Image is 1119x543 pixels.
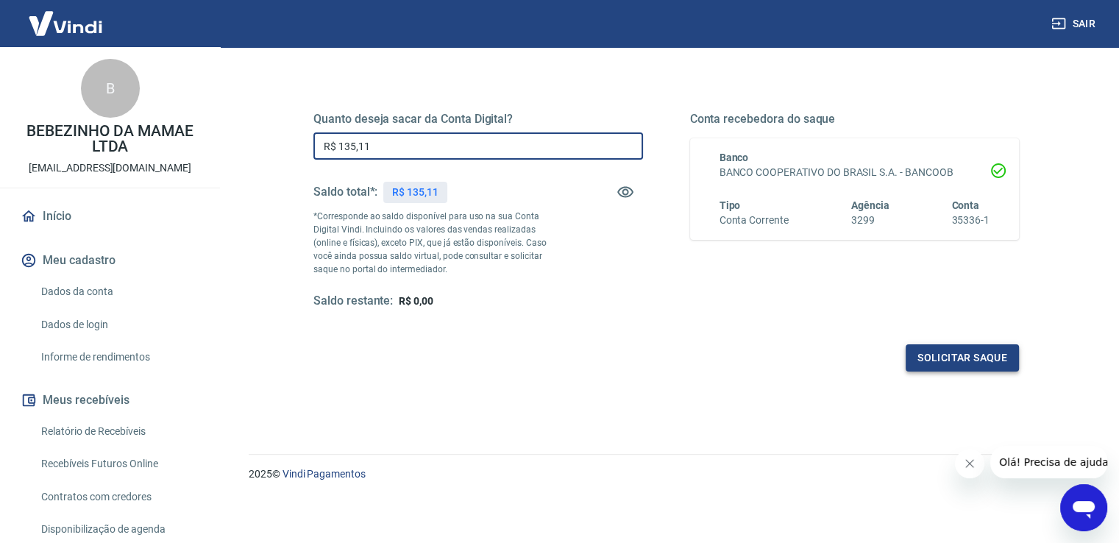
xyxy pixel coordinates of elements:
[18,200,202,233] a: Início
[35,310,202,340] a: Dados de login
[720,199,741,211] span: Tipo
[399,295,433,307] span: R$ 0,00
[951,199,979,211] span: Conta
[951,213,990,228] h6: 35336-1
[990,446,1107,478] iframe: Mensagem da empresa
[313,185,377,199] h5: Saldo total*:
[35,342,202,372] a: Informe de rendimentos
[851,199,889,211] span: Agência
[29,160,191,176] p: [EMAIL_ADDRESS][DOMAIN_NAME]
[35,416,202,447] a: Relatório de Recebíveis
[720,165,990,180] h6: BANCO COOPERATIVO DO BRASIL S.A. - BANCOOB
[18,384,202,416] button: Meus recebíveis
[35,482,202,512] a: Contratos com credores
[35,449,202,479] a: Recebíveis Futuros Online
[955,449,984,478] iframe: Fechar mensagem
[249,466,1084,482] p: 2025 ©
[1060,484,1107,531] iframe: Botão para abrir a janela de mensagens
[81,59,140,118] div: B
[392,185,438,200] p: R$ 135,11
[720,213,789,228] h6: Conta Corrente
[313,294,393,309] h5: Saldo restante:
[313,210,561,276] p: *Corresponde ao saldo disponível para uso na sua Conta Digital Vindi. Incluindo os valores das ve...
[18,244,202,277] button: Meu cadastro
[35,277,202,307] a: Dados da conta
[906,344,1019,372] button: Solicitar saque
[851,213,889,228] h6: 3299
[9,10,124,22] span: Olá! Precisa de ajuda?
[12,124,208,155] p: BEBEZINHO DA MAMAE LTDA
[313,112,643,127] h5: Quanto deseja sacar da Conta Digital?
[283,468,366,480] a: Vindi Pagamentos
[1048,10,1101,38] button: Sair
[18,1,113,46] img: Vindi
[720,152,749,163] span: Banco
[690,112,1020,127] h5: Conta recebedora do saque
